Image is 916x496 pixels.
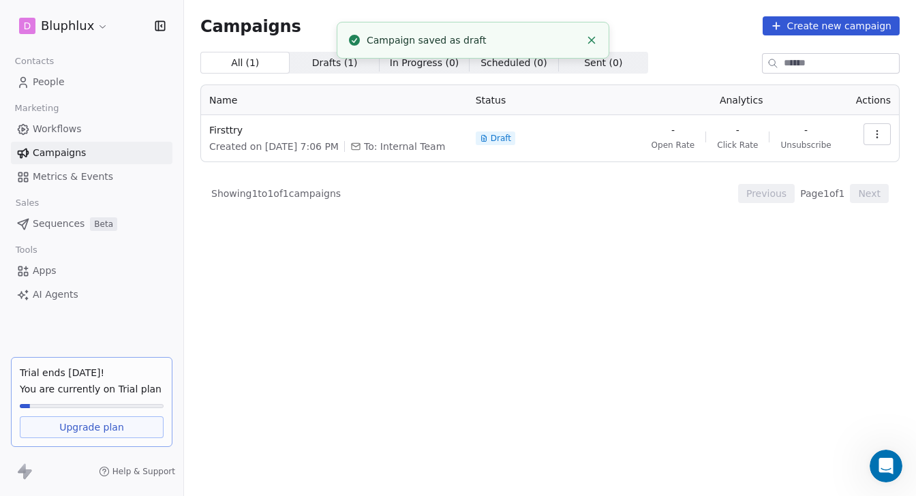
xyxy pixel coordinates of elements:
[738,184,795,203] button: Previous
[112,466,175,477] span: Help & Support
[189,355,209,382] span: 😞
[638,85,845,115] th: Analytics
[9,98,65,119] span: Marketing
[20,382,164,396] span: You are currently on Trial plan
[10,240,43,260] span: Tools
[33,217,85,231] span: Sequences
[260,355,279,382] span: 😃
[16,14,111,37] button: DBluphlux
[850,184,889,203] button: Next
[33,170,113,184] span: Metrics & Events
[780,140,831,151] span: Unsubscribe
[252,355,288,382] span: smiley reaction
[33,288,78,302] span: AI Agents
[59,420,124,434] span: Upgrade plan
[224,355,244,382] span: 😐
[180,399,289,410] a: Open in help center
[491,133,511,144] span: Draft
[20,366,164,379] div: Trial ends [DATE]!
[33,146,86,160] span: Campaigns
[24,19,31,33] span: D
[11,142,172,164] a: Campaigns
[201,85,468,115] th: Name
[209,140,339,153] span: Created on [DATE] 7:06 PM
[804,123,808,137] span: -
[870,450,902,482] iframe: Intercom live chat
[209,123,459,137] span: Firsttry
[11,118,172,140] a: Workflows
[181,355,217,382] span: disappointed reaction
[211,187,341,200] span: Showing 1 to 1 of 1 campaigns
[99,466,175,477] a: Help & Support
[9,5,35,31] button: go back
[367,33,580,48] div: Campaign saved as draft
[217,355,252,382] span: neutral face reaction
[410,5,436,31] button: Collapse window
[845,85,899,115] th: Actions
[480,56,547,70] span: Scheduled ( 0 )
[33,122,82,136] span: Workflows
[11,283,172,306] a: AI Agents
[11,213,172,235] a: SequencesBeta
[717,140,758,151] span: Click Rate
[16,341,453,356] div: Did this answer your question?
[90,217,117,231] span: Beta
[11,166,172,188] a: Metrics & Events
[41,17,94,35] span: Bluphlux
[800,187,844,200] span: Page 1 of 1
[671,123,675,137] span: -
[736,123,739,137] span: -
[33,75,65,89] span: People
[10,193,45,213] span: Sales
[11,71,172,93] a: People
[436,5,460,30] div: Close
[468,85,638,115] th: Status
[312,56,358,70] span: Drafts ( 1 )
[583,31,600,49] button: Close toast
[584,56,622,70] span: Sent ( 0 )
[200,16,301,35] span: Campaigns
[9,51,60,72] span: Contacts
[364,140,445,153] span: To: Internal Team
[11,260,172,282] a: Apps
[390,56,459,70] span: In Progress ( 0 )
[33,264,57,278] span: Apps
[20,416,164,438] a: Upgrade plan
[652,140,695,151] span: Open Rate
[763,16,900,35] button: Create new campaign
